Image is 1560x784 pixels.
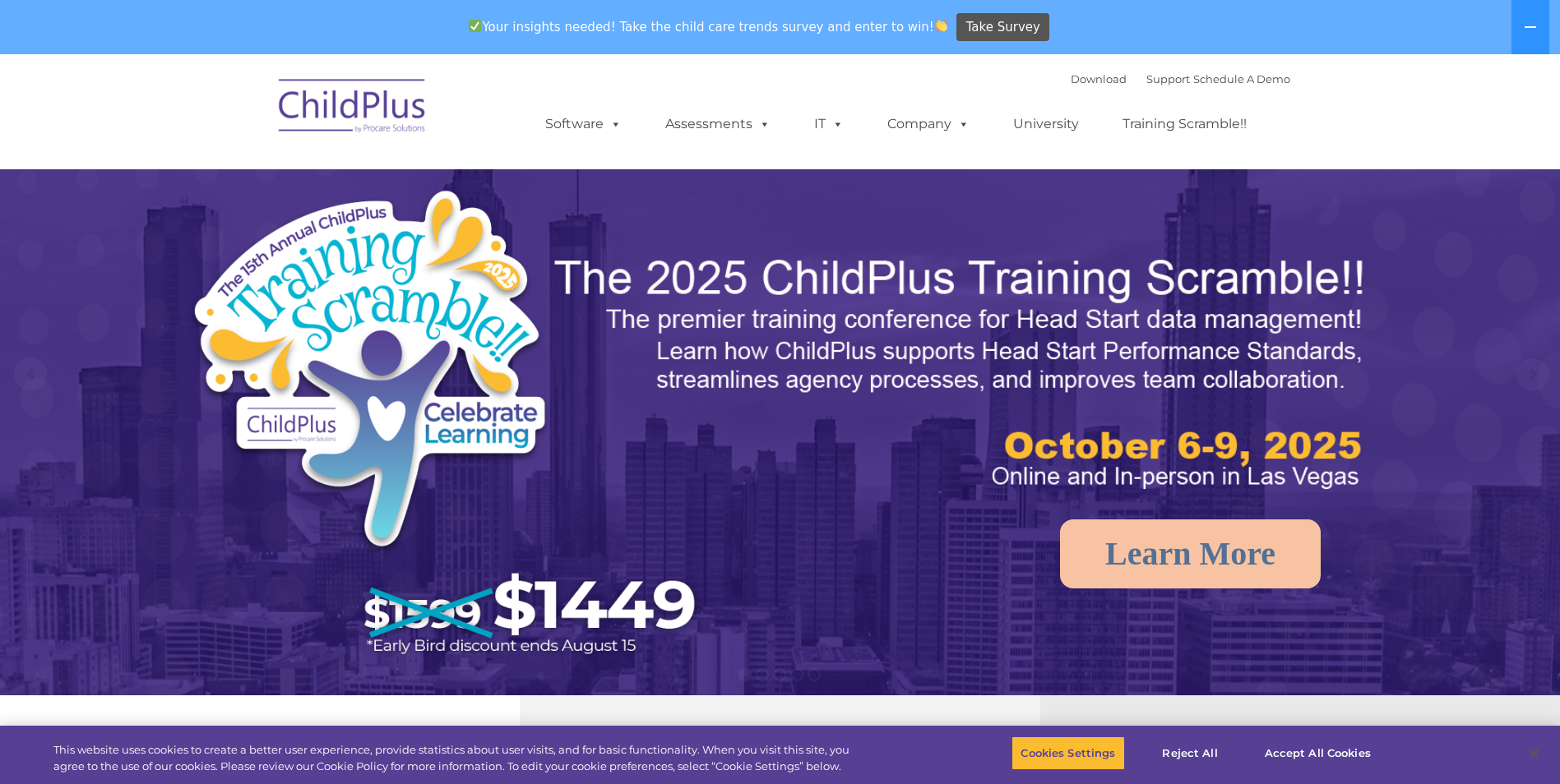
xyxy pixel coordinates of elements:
a: Software [529,108,638,141]
div: This website uses cookies to create a better user experience, provide statistics about user visit... [53,742,858,774]
button: Cookies Settings [1011,736,1124,771]
a: Support [1146,72,1190,85]
span: Phone number [229,176,299,188]
button: Accept All Cookies [1256,736,1380,771]
span: Last name [229,108,279,121]
a: Company [871,108,986,141]
a: Assessments [649,108,787,141]
a: Take Survey [956,13,1049,42]
font: | [1071,72,1290,85]
img: ChildPlus by Procare Solutions [271,67,435,150]
a: Learn More [1060,519,1321,588]
a: University [997,108,1095,141]
a: IT [798,108,860,141]
a: Download [1071,72,1127,85]
span: Your insights needed! Take the child care trends survey and enter to win! [462,11,955,43]
span: Take Survey [966,13,1040,42]
img: ✅ [469,20,481,32]
a: Schedule A Demo [1193,72,1290,85]
img: 👏 [935,20,947,32]
button: Reject All [1139,736,1242,771]
a: Training Scramble!! [1106,108,1263,141]
button: Close [1516,736,1552,772]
